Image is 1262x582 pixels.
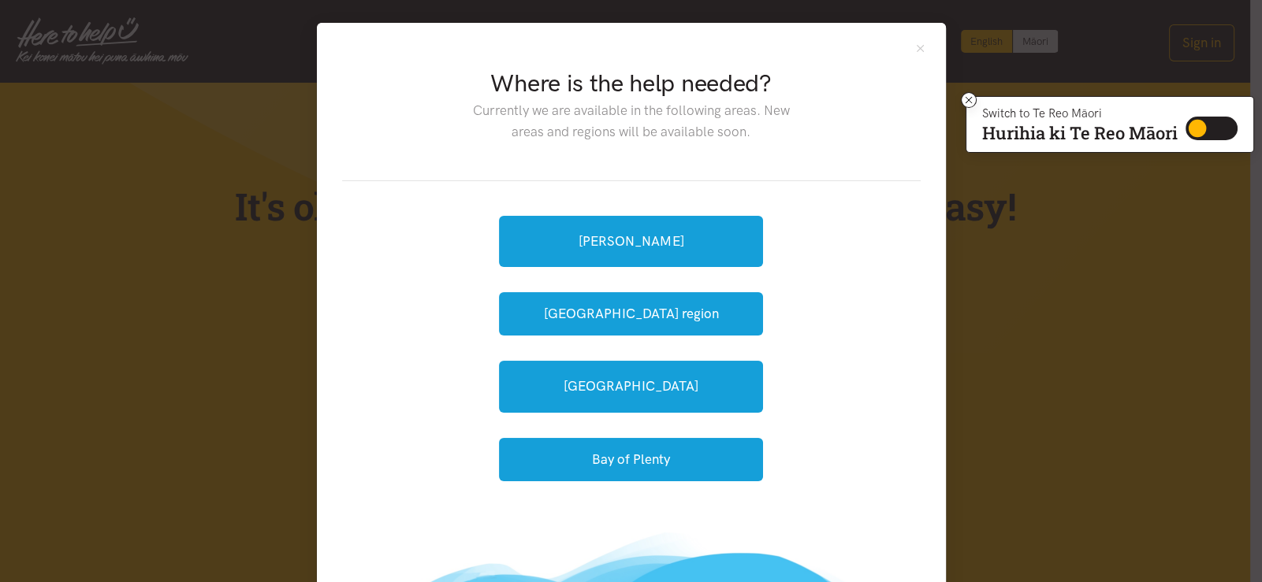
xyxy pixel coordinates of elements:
[499,216,763,267] a: [PERSON_NAME]
[982,109,1178,118] p: Switch to Te Reo Māori
[460,100,802,143] p: Currently we are available in the following areas. New areas and regions will be available soon.
[982,126,1178,140] p: Hurihia ki Te Reo Māori
[499,361,763,412] a: [GEOGRAPHIC_DATA]
[499,292,763,335] button: [GEOGRAPHIC_DATA] region
[914,42,927,55] button: Close
[499,438,763,481] button: Bay of Plenty
[460,67,802,100] h2: Where is the help needed?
